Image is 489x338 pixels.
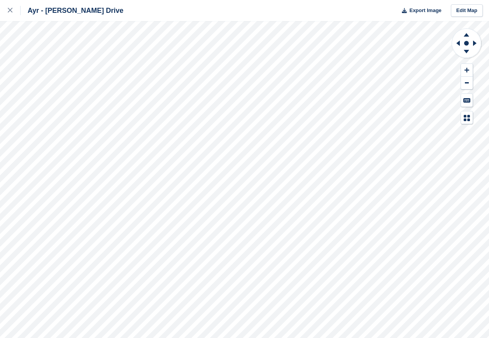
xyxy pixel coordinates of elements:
button: Export Image [397,4,442,17]
span: Export Image [409,7,441,14]
div: Ayr - [PERSON_NAME] Drive [21,6,123,15]
button: Zoom In [461,64,473,77]
a: Edit Map [451,4,483,17]
button: Map Legend [461,111,473,124]
button: Zoom Out [461,77,473,90]
button: Keyboard Shortcuts [461,94,473,107]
